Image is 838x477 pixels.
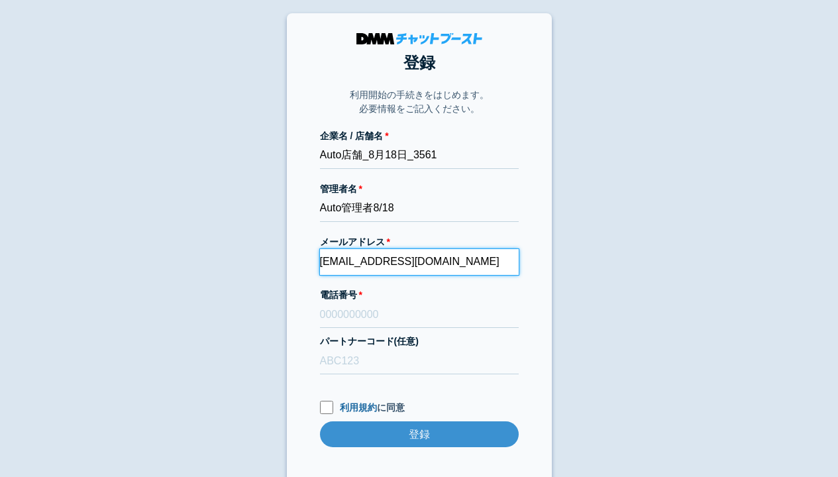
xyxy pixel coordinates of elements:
p: 利用開始の手続きをはじめます。 必要情報をご記入ください。 [350,88,489,116]
label: に同意 [320,401,519,415]
input: ABC123 [320,348,519,374]
input: 株式会社チャットブースト [320,143,519,169]
label: 電話番号 [320,288,519,302]
input: 会話 太郎 [320,196,519,222]
input: xxx@cb.com [320,249,519,275]
label: メールアドレス [320,235,519,249]
img: DMMチャットブースト [356,33,482,44]
h1: 登録 [320,51,519,75]
input: 登録 [320,421,519,447]
a: 利用規約 [340,402,377,413]
label: 企業名 / 店舗名 [320,129,519,143]
label: 管理者名 [320,182,519,196]
input: 0000000000 [320,302,519,328]
label: パートナーコード(任意) [320,335,519,348]
input: 利用規約に同意 [320,401,333,414]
